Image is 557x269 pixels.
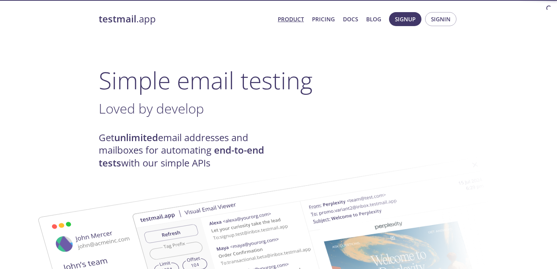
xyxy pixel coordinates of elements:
[278,14,304,24] a: Product
[312,14,335,24] a: Pricing
[114,131,158,144] strong: unlimited
[431,14,451,24] span: Signin
[425,12,456,26] button: Signin
[366,14,381,24] a: Blog
[395,14,416,24] span: Signup
[99,66,458,94] h1: Simple email testing
[99,132,278,169] h4: Get email addresses and mailboxes for automating with our simple APIs
[389,12,421,26] button: Signup
[99,99,204,118] span: Loved by develop
[99,144,264,169] strong: end-to-end tests
[343,14,358,24] a: Docs
[99,12,136,25] strong: testmail
[99,13,272,25] a: testmail.app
